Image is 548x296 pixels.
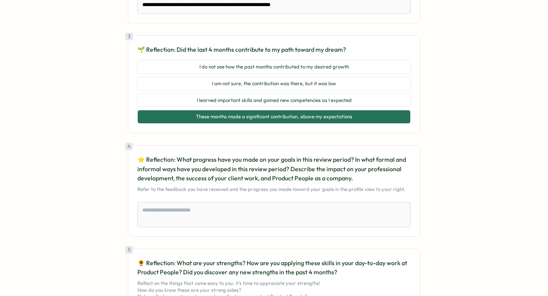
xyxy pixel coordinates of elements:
[125,246,133,254] div: 5
[137,110,411,124] button: These months made a significant contribution, above my expectations
[137,186,411,193] p: Refer to the feedback you have received and the progress you made toward your goals in the profil...
[137,60,411,74] button: I do not see how the past months contributed to my desired growth
[125,143,133,150] div: 4
[137,77,411,91] button: I am not sure, the contribution was there, but it was low
[137,94,411,107] button: I learned important skills and gained new competencies as I expected
[137,155,411,183] p: ⭐️ Reflection: What progress have you made on your goals in this review period? In what formal an...
[125,33,133,40] div: 3
[137,45,411,54] p: 🌱 Reflection: Did the last 4 months contribute to my path toward my dream?
[137,258,411,277] p: 🌻 Reflection: What are your strengths? How are you applying these skills in your day-to-day work ...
